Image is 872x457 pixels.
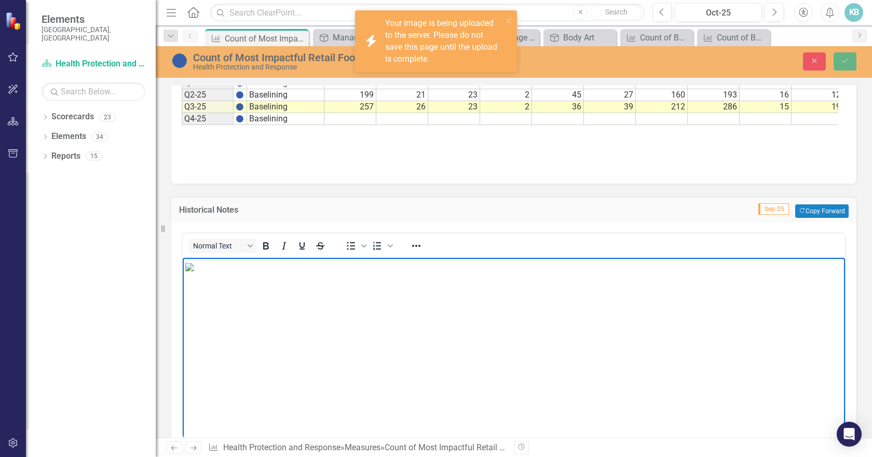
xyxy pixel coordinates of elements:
div: Manage Elements [333,31,383,44]
td: 160 [636,89,688,101]
td: 199 [324,89,376,101]
td: 16 [740,89,792,101]
td: 45 [532,89,584,101]
h3: Historical Notes [179,205,444,215]
img: ClearPoint Strategy [5,12,23,30]
div: 23 [99,113,116,121]
div: Count of Most Impactful Retail Food Inspection Violations by Type [193,52,553,63]
div: Your image is being uploaded to the server. Please do not save this page until the upload is comp... [385,18,502,65]
a: Body Art [546,31,614,44]
td: 26 [376,101,428,113]
a: Scorecards [51,111,94,123]
span: Search [605,8,628,16]
span: Normal Text [193,242,244,250]
a: Reports [51,150,80,162]
td: Q3-25 [182,101,234,113]
td: 39 [584,101,636,113]
div: Health Protection and Response [193,63,553,71]
td: 286 [688,101,740,113]
button: Italic [275,239,293,253]
td: Q2-25 [182,89,234,101]
a: Count of Body Art Shop Inspections [700,31,767,44]
small: [GEOGRAPHIC_DATA], [GEOGRAPHIC_DATA] [42,25,145,43]
button: Oct-25 [675,3,762,22]
div: Bullet list [342,239,368,253]
button: Strikethrough [311,239,329,253]
input: Search ClearPoint... [210,4,645,22]
div: Numbered list [369,239,394,253]
button: Underline [293,239,311,253]
td: 193 [688,89,740,101]
a: Measures [345,442,380,452]
img: Baselining [171,52,188,69]
input: Search Below... [42,82,145,101]
button: close [506,15,513,26]
div: Count of Most Impactful Retail Food Inspection Violations by Type [385,442,628,452]
button: KB [844,3,863,22]
td: Baselining [247,89,324,101]
td: 23 [428,101,480,113]
td: 23 [428,89,480,101]
td: 36 [532,101,584,113]
td: 19 [792,101,843,113]
td: 27 [584,89,636,101]
img: BgCOk07PiH71IgAAAABJRU5ErkJggg== [236,115,244,123]
div: 34 [91,132,108,141]
td: Baselining [247,101,324,113]
a: Count of Body Art Shop Inspection Violations by Type [623,31,690,44]
button: Bold [257,239,275,253]
button: Block Normal Text [189,239,256,253]
button: Search [590,5,642,20]
div: Count of Body Art Shop Inspection Violations by Type [640,31,690,44]
span: Sep-25 [758,203,789,215]
td: Q4-25 [182,113,234,125]
td: 15 [740,101,792,113]
td: 257 [324,101,376,113]
td: 2 [480,89,532,101]
div: Body Art [563,31,614,44]
td: 12 [792,89,843,101]
img: BgCOk07PiH71IgAAAABJRU5ErkJggg== [236,103,244,111]
button: Copy Forward [795,204,849,218]
img: BgCOk07PiH71IgAAAABJRU5ErkJggg== [236,91,244,99]
iframe: Rich Text Area [183,258,845,439]
div: Open Intercom Messenger [837,422,862,447]
div: Count of Body Art Shop Inspections [717,31,767,44]
td: 212 [636,101,688,113]
td: Baselining [247,113,324,125]
span: Elements [42,13,145,25]
td: 21 [376,89,428,101]
a: Manage Elements [316,31,383,44]
a: Health Protection and Response [42,58,145,70]
td: 2 [480,101,532,113]
a: Elements [51,131,86,143]
a: Health Protection and Response [223,442,340,452]
button: Reveal or hide additional toolbar items [407,239,425,253]
div: 15 [86,152,102,161]
div: » » [208,442,506,454]
div: Oct-25 [678,7,758,19]
div: Count of Most Impactful Retail Food Inspection Violations by Type [225,32,306,45]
